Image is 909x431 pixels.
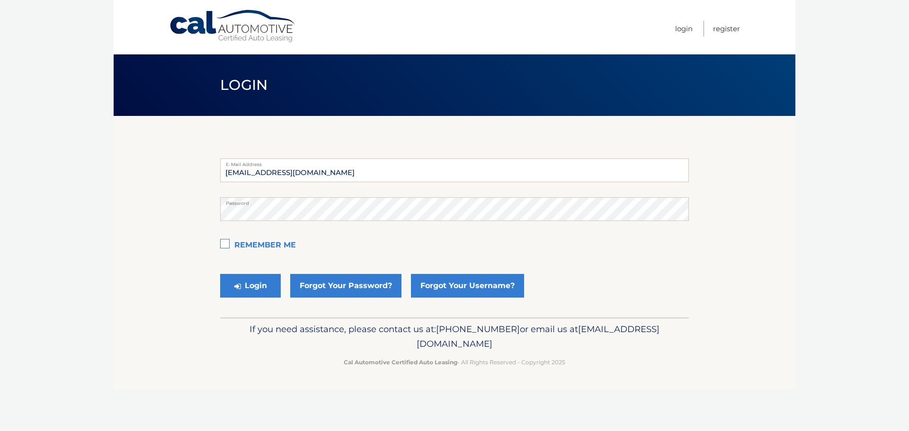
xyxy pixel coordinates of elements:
a: Login [675,21,693,36]
a: Forgot Your Password? [290,274,401,298]
p: If you need assistance, please contact us at: or email us at [226,322,683,352]
input: E-Mail Address [220,158,689,182]
button: Login [220,274,281,298]
p: - All Rights Reserved - Copyright 2025 [226,357,683,367]
a: Forgot Your Username? [411,274,524,298]
label: E-Mail Address [220,158,689,166]
label: Password [220,197,689,205]
a: Cal Automotive [169,9,297,43]
label: Remember Me [220,236,689,255]
span: [PHONE_NUMBER] [436,324,520,334]
strong: Cal Automotive Certified Auto Leasing [344,359,457,366]
span: Login [220,76,268,94]
a: Register [713,21,740,36]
